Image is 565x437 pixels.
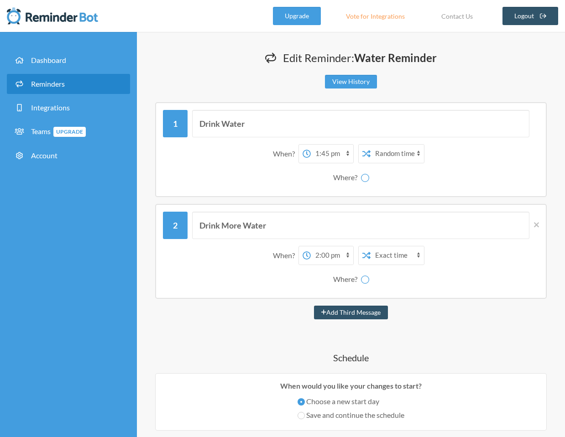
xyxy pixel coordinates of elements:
[314,306,388,319] button: Add Third Message
[335,7,416,25] a: Vote for Integrations
[298,396,404,407] label: Choose a new start day
[7,146,130,166] a: Account
[430,7,484,25] a: Contact Us
[31,127,86,135] span: Teams
[333,270,361,289] div: Where?
[354,51,437,64] strong: Water Reminder
[333,168,361,187] div: Where?
[7,7,98,25] img: Reminder Bot
[7,50,130,70] a: Dashboard
[298,412,305,419] input: Save and continue the schedule
[325,75,377,88] a: View History
[162,380,539,391] p: When would you like your changes to start?
[273,7,321,25] a: Upgrade
[192,212,529,239] input: Message
[155,351,547,364] h4: Schedule
[502,7,559,25] a: Logout
[7,121,130,142] a: TeamsUpgrade
[273,144,298,163] div: When?
[273,246,298,265] div: When?
[31,79,65,88] span: Reminders
[298,410,404,421] label: Save and continue the schedule
[53,127,86,137] span: Upgrade
[298,398,305,406] input: Choose a new start day
[7,74,130,94] a: Reminders
[31,103,70,112] span: Integrations
[7,98,130,118] a: Integrations
[31,56,66,64] span: Dashboard
[192,110,529,137] input: Message
[283,51,437,64] span: Edit Reminder:
[31,151,58,160] span: Account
